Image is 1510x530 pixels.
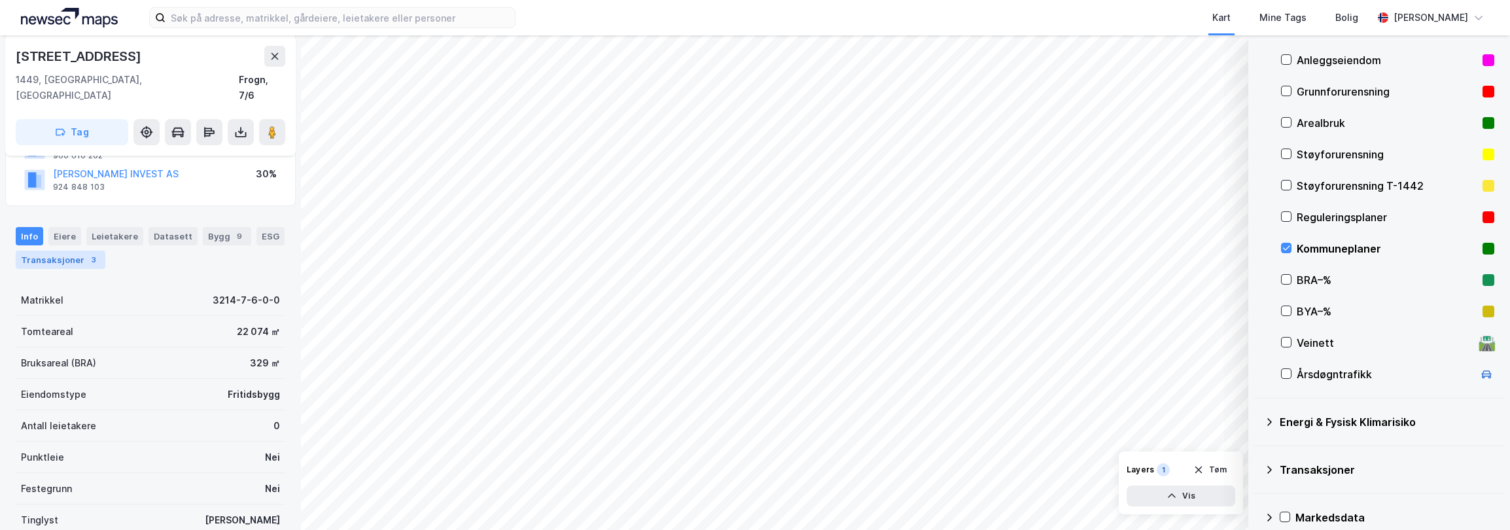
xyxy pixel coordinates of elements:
[1185,459,1235,480] button: Tøm
[16,251,105,269] div: Transaksjoner
[1297,304,1477,319] div: BYA–%
[1394,10,1468,26] div: [PERSON_NAME]
[1478,334,1496,351] div: 🛣️
[1280,414,1494,430] div: Energi & Fysisk Klimarisiko
[21,8,118,27] img: logo.a4113a55bc3d86da70a041830d287a7e.svg
[166,8,515,27] input: Søk på adresse, matrikkel, gårdeiere, leietakere eller personer
[1445,467,1510,530] iframe: Chat Widget
[1297,178,1477,194] div: Støyforurensning T-1442
[16,119,128,145] button: Tag
[203,227,251,245] div: Bygg
[228,387,280,402] div: Fritidsbygg
[48,227,81,245] div: Eiere
[1297,366,1473,382] div: Årsdøgntrafikk
[250,355,280,371] div: 329 ㎡
[21,324,73,340] div: Tomteareal
[256,166,277,182] div: 30%
[1297,241,1477,256] div: Kommuneplaner
[213,292,280,308] div: 3214-7-6-0-0
[1297,209,1477,225] div: Reguleringsplaner
[1127,486,1235,506] button: Vis
[53,182,105,192] div: 924 848 103
[86,227,143,245] div: Leietakere
[149,227,198,245] div: Datasett
[1297,84,1477,99] div: Grunnforurensning
[1295,510,1494,525] div: Markedsdata
[256,227,285,245] div: ESG
[239,72,285,103] div: Frogn, 7/6
[1212,10,1231,26] div: Kart
[21,481,72,497] div: Festegrunn
[21,292,63,308] div: Matrikkel
[87,253,100,266] div: 3
[205,512,280,528] div: [PERSON_NAME]
[1297,272,1477,288] div: BRA–%
[1127,465,1154,475] div: Layers
[21,418,96,434] div: Antall leietakere
[1297,147,1477,162] div: Støyforurensning
[21,355,96,371] div: Bruksareal (BRA)
[265,481,280,497] div: Nei
[16,46,144,67] div: [STREET_ADDRESS]
[1335,10,1358,26] div: Bolig
[21,512,58,528] div: Tinglyst
[273,418,280,434] div: 0
[16,72,239,103] div: 1449, [GEOGRAPHIC_DATA], [GEOGRAPHIC_DATA]
[16,227,43,245] div: Info
[233,230,246,243] div: 9
[1297,335,1473,351] div: Veinett
[1297,115,1477,131] div: Arealbruk
[1259,10,1307,26] div: Mine Tags
[1280,462,1494,478] div: Transaksjoner
[1297,52,1477,68] div: Anleggseiendom
[265,450,280,465] div: Nei
[1157,463,1170,476] div: 1
[21,387,86,402] div: Eiendomstype
[21,450,64,465] div: Punktleie
[237,324,280,340] div: 22 074 ㎡
[53,150,103,161] div: 960 610 202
